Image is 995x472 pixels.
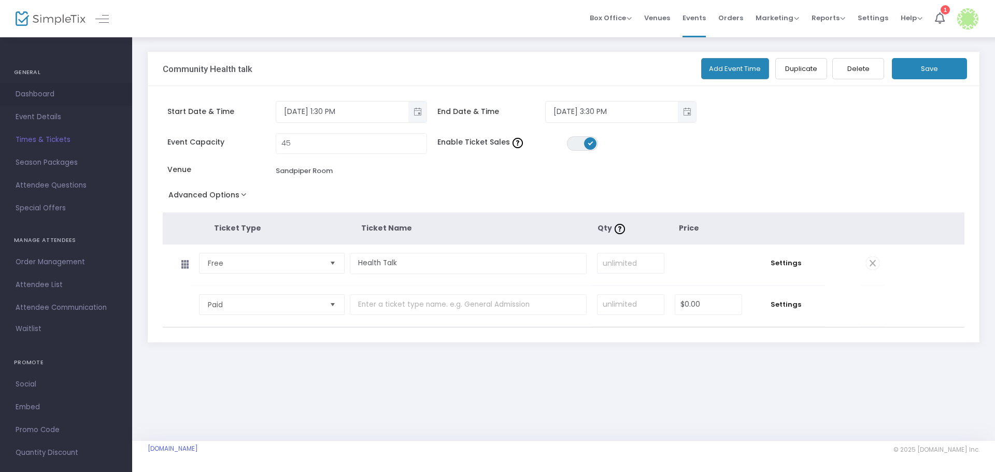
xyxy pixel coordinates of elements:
[208,258,321,268] span: Free
[756,13,799,23] span: Marketing
[437,137,567,148] span: Enable Ticket Sales
[16,179,117,192] span: Attendee Questions
[276,103,408,120] input: Select date & time
[598,253,664,273] input: unlimited
[812,13,845,23] span: Reports
[16,255,117,269] span: Order Management
[546,103,678,120] input: Select date & time
[16,88,117,101] span: Dashboard
[16,202,117,215] span: Special Offers
[350,253,587,274] input: Enter a ticket type name. e.g. General Admission
[167,164,276,175] span: Venue
[16,423,117,437] span: Promo Code
[701,58,770,79] button: Add Event Time
[588,140,593,146] span: ON
[163,188,257,206] button: Advanced Options
[513,138,523,148] img: question-mark
[892,58,967,79] button: Save
[893,446,979,454] span: © 2025 [DOMAIN_NAME] Inc.
[163,64,252,74] h3: Community Health talk
[675,295,742,314] input: Price
[167,106,276,117] span: Start Date & Time
[16,133,117,147] span: Times & Tickets
[167,137,276,148] span: Event Capacity
[350,294,587,316] input: Enter a ticket type name. e.g. General Admission
[325,295,340,314] button: Select
[208,299,321,310] span: Paid
[437,106,546,117] span: End Date & Time
[679,223,699,233] span: Price
[16,301,117,314] span: Attendee Communication
[16,446,117,460] span: Quantity Discount
[590,13,632,23] span: Box Office
[644,5,670,31] span: Venues
[752,299,820,310] span: Settings
[16,401,117,414] span: Embed
[16,378,117,391] span: Social
[408,102,427,122] button: Toggle popup
[832,58,884,79] button: Delete
[276,166,333,176] div: Sandpiper Room
[598,295,664,314] input: unlimited
[214,223,261,233] span: Ticket Type
[858,5,888,31] span: Settings
[16,156,117,169] span: Season Packages
[615,224,625,234] img: question-mark
[16,278,117,292] span: Attendee List
[14,62,118,83] h4: GENERAL
[941,5,950,15] div: 1
[16,110,117,124] span: Event Details
[901,13,922,23] span: Help
[14,352,118,373] h4: PROMOTE
[752,258,820,268] span: Settings
[148,445,198,453] a: [DOMAIN_NAME]
[361,223,412,233] span: Ticket Name
[775,58,827,79] button: Duplicate
[598,223,628,233] span: Qty
[683,5,706,31] span: Events
[14,230,118,251] h4: MANAGE ATTENDEES
[678,102,696,122] button: Toggle popup
[718,5,743,31] span: Orders
[325,253,340,273] button: Select
[16,324,41,334] span: Waitlist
